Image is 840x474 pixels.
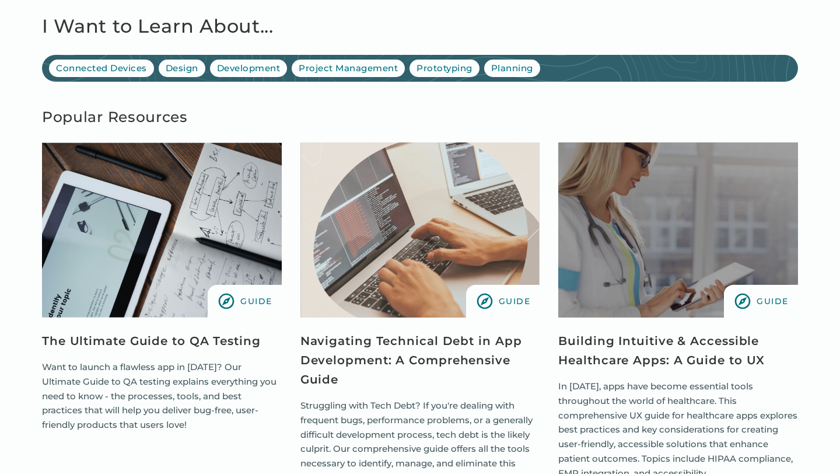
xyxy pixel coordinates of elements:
[484,60,540,78] a: Planning
[558,142,798,318] a: view resource
[42,360,282,433] p: Want to launch a flawless app in [DATE]? Our Ultimate Guide to QA testing explains everything you...
[42,11,798,41] h2: I Want to Learn About...
[491,62,533,75] div: Planning
[299,62,398,75] div: Project Management
[475,292,494,311] img: Guide icon
[42,142,282,318] a: view resource
[733,292,752,311] img: Guide icon
[159,60,205,78] a: Design
[217,62,281,75] div: Development
[300,142,540,318] a: view resource
[757,296,789,306] div: Guide
[42,142,282,318] img: photo of qa testing materials
[409,60,480,78] a: Prototyping
[240,296,272,306] div: Guide
[416,62,473,75] div: Prototyping
[42,105,798,128] h3: Popular Resources
[292,60,405,78] a: Project Management
[56,62,147,75] div: Connected Devices
[210,60,288,78] a: Development
[49,60,154,78] a: Connected Devices
[558,332,798,370] a: Building Intuitive & Accessible Healthcare Apps: A Guide to UX
[42,332,282,351] a: The Ultimate Guide to QA Testing
[217,292,236,311] img: Guide icon
[499,296,531,306] div: Guide
[300,332,540,389] a: Navigating Technical Debt in App Development: A Comprehensive Guide
[166,62,198,75] div: Design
